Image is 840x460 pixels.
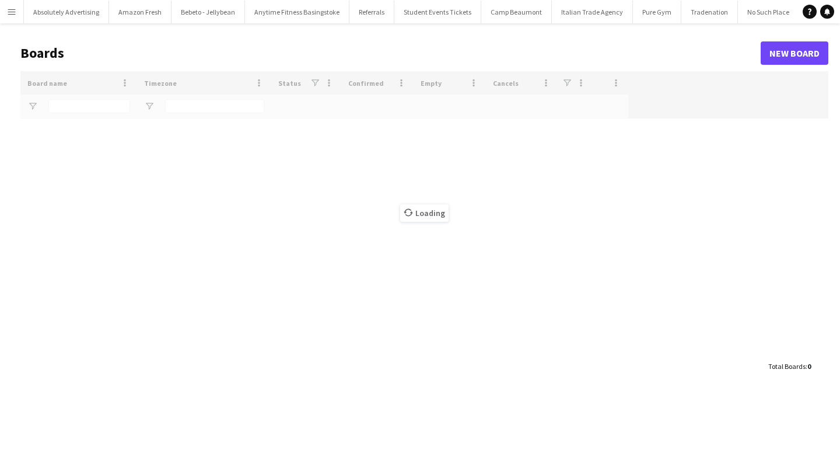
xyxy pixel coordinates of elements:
[394,1,481,23] button: Student Events Tickets
[400,204,449,222] span: Loading
[171,1,245,23] button: Bebeto - Jellybean
[481,1,552,23] button: Camp Beaumont
[349,1,394,23] button: Referrals
[552,1,633,23] button: Italian Trade Agency
[768,362,806,371] span: Total Boards
[807,362,811,371] span: 0
[245,1,349,23] button: Anytime Fitness Basingstoke
[761,41,828,65] a: New Board
[20,44,761,62] h1: Boards
[738,1,799,23] button: No Such Place
[24,1,109,23] button: Absolutely Advertising
[109,1,171,23] button: Amazon Fresh
[681,1,738,23] button: Tradenation
[633,1,681,23] button: Pure Gym
[768,355,811,378] div: :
